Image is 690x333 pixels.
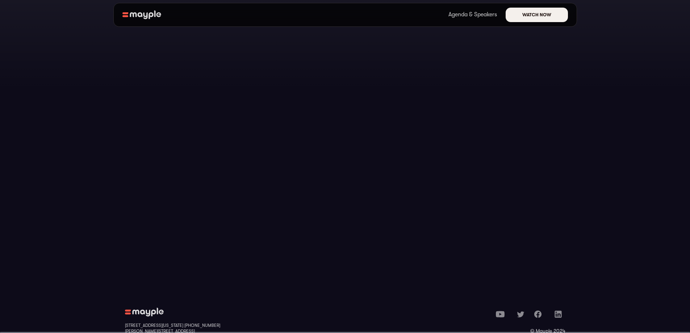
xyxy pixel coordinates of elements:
a: Agenda & Speakers [448,11,497,18]
a: Mayple at Youtube [493,307,507,321]
p: Watch now [522,11,551,18]
iframe: Chat Widget [560,249,690,333]
a: Mayple at Facebook [531,307,545,321]
a: Mayple at Twitter [513,307,528,321]
a: Mayple at LinkedIn [551,307,565,321]
a: Watch now [506,8,568,22]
